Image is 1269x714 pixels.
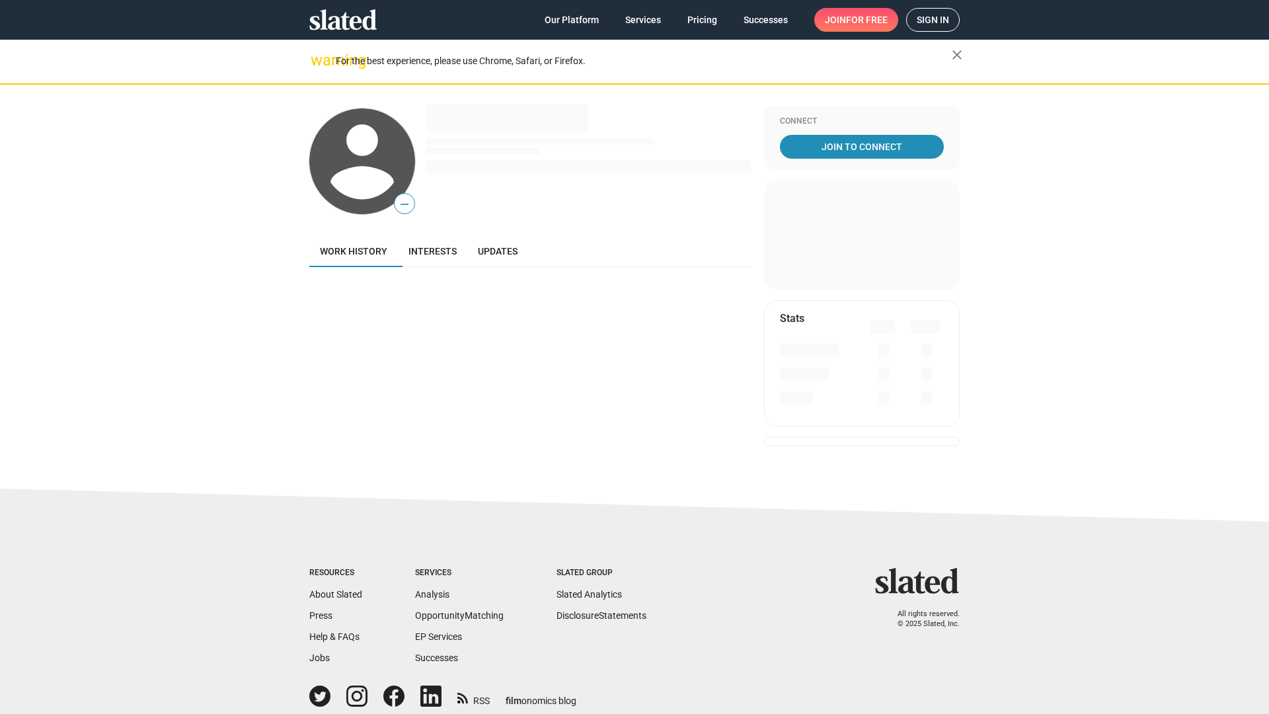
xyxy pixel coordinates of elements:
span: Updates [478,246,518,257]
a: Updates [467,235,528,267]
div: Resources [309,568,362,578]
a: EP Services [415,631,462,642]
span: — [395,196,414,213]
span: Work history [320,246,387,257]
a: RSS [457,687,490,707]
span: Interests [408,246,457,257]
mat-icon: warning [311,52,327,68]
span: Sign in [917,9,949,31]
span: Pricing [687,8,717,32]
a: Pricing [677,8,728,32]
a: Sign in [906,8,960,32]
a: Work history [309,235,398,267]
span: for free [846,8,888,32]
a: Services [615,8,672,32]
span: Join To Connect [783,135,941,159]
a: About Slated [309,589,362,600]
a: Interests [398,235,467,267]
span: Join [825,8,888,32]
a: Successes [415,653,458,663]
a: OpportunityMatching [415,610,504,621]
a: Join To Connect [780,135,944,159]
span: Our Platform [545,8,599,32]
span: film [506,695,521,706]
a: Slated Analytics [557,589,622,600]
mat-card-title: Stats [780,311,804,325]
div: Slated Group [557,568,646,578]
p: All rights reserved. © 2025 Slated, Inc. [884,610,960,629]
a: Joinfor free [814,8,898,32]
a: Press [309,610,332,621]
a: Our Platform [534,8,609,32]
span: Services [625,8,661,32]
span: Successes [744,8,788,32]
div: Connect [780,116,944,127]
a: Jobs [309,653,330,663]
mat-icon: close [949,47,965,63]
a: DisclosureStatements [557,610,646,621]
a: Successes [733,8,798,32]
a: filmonomics blog [506,684,576,707]
div: Services [415,568,504,578]
a: Help & FAQs [309,631,360,642]
div: For the best experience, please use Chrome, Safari, or Firefox. [336,52,952,70]
a: Analysis [415,589,449,600]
